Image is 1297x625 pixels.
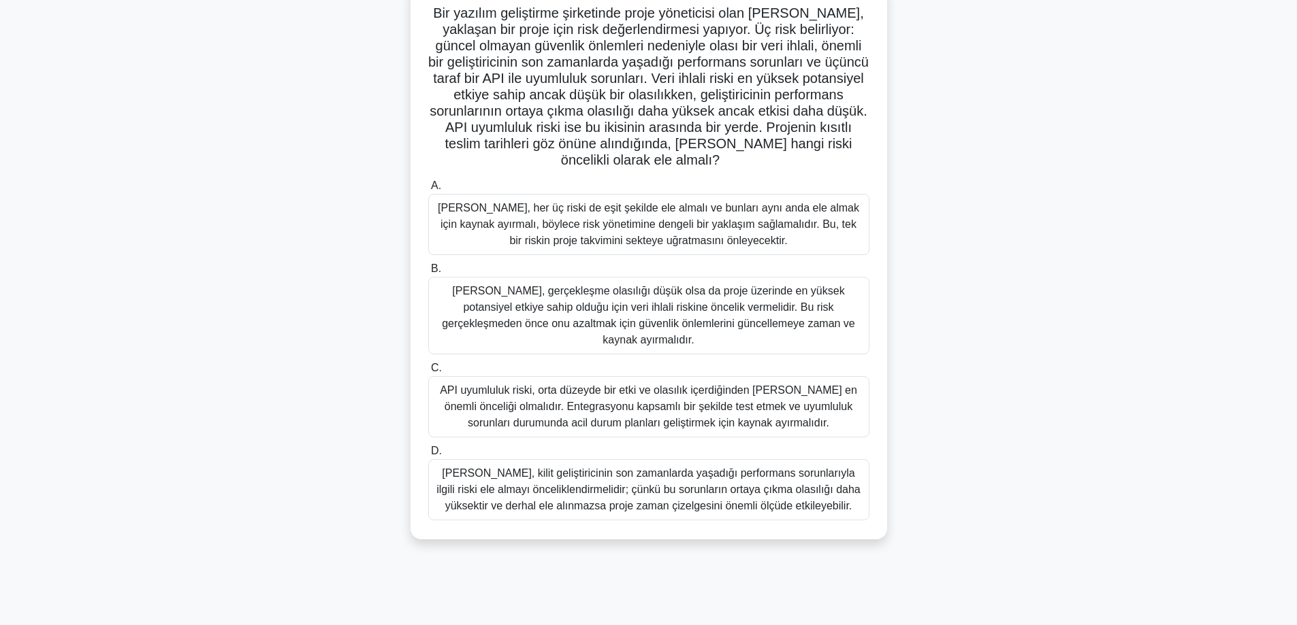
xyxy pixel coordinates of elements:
[431,445,442,456] font: D.
[440,384,857,428] font: API uyumluluk riski, orta düzeyde bir etki ve olasılık içerdiğinden [PERSON_NAME] en önemli öncel...
[436,467,861,511] font: [PERSON_NAME], kilit geliştiricinin son zamanlarda yaşadığı performans sorunlarıyla ilgili riski ...
[431,263,441,274] font: B.
[442,285,855,345] font: [PERSON_NAME], gerçekleşme olasılığı düşük olsa da proje üzerinde en yüksek potansiyel etkiye sah...
[431,362,442,373] font: C.
[428,5,869,167] font: Bir yazılım geliştirme şirketinde proje yöneticisi olan [PERSON_NAME], yaklaşan bir proje için ri...
[438,202,859,246] font: [PERSON_NAME], her üç riski de eşit şekilde ele almalı ve bunları aynı anda ele almak için kaynak...
[431,180,441,191] font: A.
